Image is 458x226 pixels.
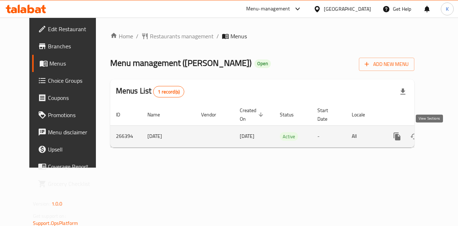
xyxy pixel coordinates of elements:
li: / [136,32,138,40]
a: Upsell [32,141,106,158]
span: K [446,5,449,13]
a: Coupons [32,89,106,106]
span: 1.0.0 [52,199,63,208]
a: Choice Groups [32,72,106,89]
a: Grocery Checklist [32,175,106,192]
td: All [346,125,383,147]
span: Vendor [201,110,225,119]
div: Total records count [153,86,184,97]
a: Promotions [32,106,106,124]
span: Choice Groups [48,76,100,85]
span: Branches [48,42,100,51]
span: Locale [352,110,374,119]
div: Export file [394,83,411,100]
div: [GEOGRAPHIC_DATA] [324,5,371,13]
span: Get support on: [33,211,66,221]
span: Upsell [48,145,100,154]
span: Coverage Report [48,162,100,171]
span: [DATE] [240,131,254,141]
span: Start Date [317,106,337,123]
span: Status [280,110,303,119]
a: Branches [32,38,106,55]
span: Menu disclaimer [48,128,100,136]
span: 1 record(s) [154,88,184,95]
a: Coverage Report [32,158,106,175]
span: Menus [230,32,247,40]
span: Active [280,133,298,141]
a: Home [110,32,133,40]
td: - [312,125,346,147]
h2: Menus List [116,86,184,97]
button: more [389,128,406,145]
nav: breadcrumb [110,32,415,40]
div: Menu-management [246,5,290,13]
span: Menu management ( [PERSON_NAME] ) [110,55,252,71]
span: Edit Restaurant [48,25,100,33]
td: 266394 [110,125,142,147]
div: Open [254,59,271,68]
button: Add New Menu [359,58,414,71]
td: [DATE] [142,125,195,147]
span: Version: [33,199,50,208]
a: Menus [32,55,106,72]
span: Open [254,61,271,67]
span: Coupons [48,93,100,102]
span: Restaurants management [150,32,214,40]
span: Grocery Checklist [48,179,100,188]
span: ID [116,110,130,119]
a: Edit Restaurant [32,20,106,38]
a: Menu disclaimer [32,124,106,141]
a: Restaurants management [141,32,214,40]
li: / [216,32,219,40]
button: Change Status [406,128,423,145]
span: Menus [49,59,100,68]
span: Created On [240,106,265,123]
span: Add New Menu [365,60,409,69]
span: Promotions [48,111,100,119]
span: Name [147,110,169,119]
